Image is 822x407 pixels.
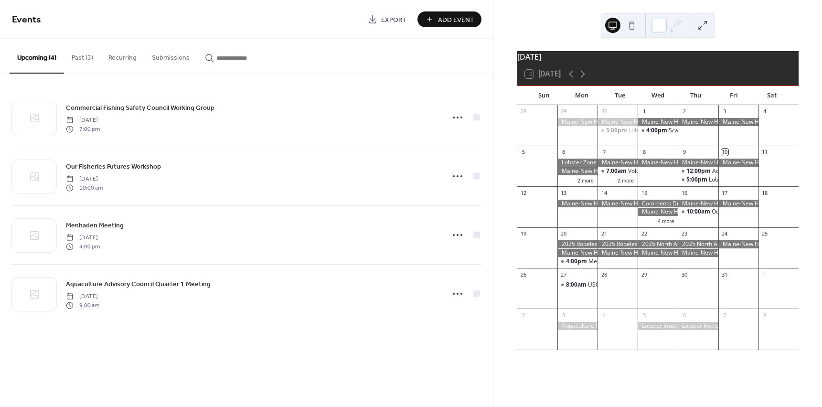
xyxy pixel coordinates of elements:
span: 10:00 am [66,183,103,192]
div: Maine-New Hampshire Inshore Trawl Survey: Isle Au Haut to Frenchman's Bay [598,200,638,208]
span: 4:00 pm [66,242,100,251]
div: Scallop Advisory Council Meeting [638,127,678,135]
span: Events [12,11,41,29]
span: 4:00pm [646,127,669,135]
div: Lobster Institute North American Lobster Science Symposium [678,322,718,330]
button: Submissions [144,39,197,73]
div: 2025 Ropeless Consortium Meeting [557,240,598,248]
span: Our Fisheries Futures Workshop [66,162,161,172]
div: Maine-New Hampshire Inshore Trawl Survey: Schoodic to Grand Manan Channel [638,249,678,257]
div: Fri [715,86,753,105]
div: 12 [520,189,527,196]
div: 7 [721,311,728,319]
div: 7 [600,149,608,156]
div: Maine-New Hampshire Inshore Trawl Survey: Isle Au Haut to Frenchman's Bay [718,200,758,208]
div: Our Fisheries Futures Workshop [712,208,797,216]
div: Lobster Institute North American Lobster Science Symposium [638,322,678,330]
div: Menhaden Meeting [588,257,641,266]
div: 31 [721,271,728,278]
button: 2 more [574,176,598,184]
a: Commercial Fishing Safety Council Working Group [66,102,214,113]
div: Maine-New Hampshire Inshore Trawl Survey: Isle Au Haut to Frenchman's Bay [678,200,718,208]
div: 5 [641,311,648,319]
div: 30 [600,108,608,115]
div: Maine-New Hampshire Inshore Trawl Survey: Caso Bay to Muscongus Bay [598,118,638,126]
div: Lobster Zone B Council Meeting [709,176,793,184]
div: 3 [721,108,728,115]
div: 3 [560,311,567,319]
div: 27 [560,271,567,278]
div: Maine-New Hampshire Inshore Trawl Survey: Schoodic to Grand Manan Channel [678,249,718,257]
div: Maine-New Hampshire Inshore Trawl Survey: Schoodic to Grand Manan Channel [598,249,638,257]
a: Our Fisheries Futures Workshop [66,161,161,172]
span: 5:00pm [686,176,709,184]
span: 9:00 am [66,301,99,310]
a: Add Event [417,11,481,27]
span: 10:00am [686,208,712,216]
div: 4 [600,311,608,319]
a: Menhaden Meeting [66,220,124,231]
div: 13 [560,189,567,196]
button: Past (3) [64,39,101,73]
span: [DATE] [66,116,100,125]
div: Maine-New Hampshire Inshore Trawl Survey: Caso Bay to Muscongus Bay [718,118,758,126]
div: Tue [601,86,639,105]
div: 14 [600,189,608,196]
div: Maine-New Hampshire Inshore Trawl Survey: Schoodic to Grand Manan Channel [718,240,758,248]
div: 1 [761,271,769,278]
div: 29 [641,271,648,278]
div: 2025 North Atlantic Right Whale Consortium Meeting [678,240,718,248]
div: Maine-New Hampshire Inshore Trawl Survey: Schoodic to Grand Manan Channel [557,249,598,257]
div: 17 [721,189,728,196]
div: Thu [677,86,715,105]
div: Maine-New Hampshire Inshore Trawl Survey: Caso Bay to Muscongus Bay [678,118,718,126]
span: 7:00am [606,167,628,175]
div: Menhaden Meeting [557,257,598,266]
div: 2025 North Atlantic Right Whale Consortium Meeting [638,240,678,248]
div: 22 [641,230,648,237]
div: [DATE] [517,51,799,63]
div: 6 [681,311,688,319]
div: Maine-New Hampshire Inshore Trawl Survey: Penobscot Bay [598,159,638,167]
span: 12:00pm [686,167,712,175]
div: Maine-New Hampshire Inshore Trawl Survey: Penobscot Bay [557,167,598,175]
a: Aquaculture Advisory Council Quarter 1 Meeting [66,278,211,289]
div: Mon [563,86,601,105]
div: Maine-New Hampshire Inshore Trawl Survey: Penobscot Bay [678,159,718,167]
div: 16 [681,189,688,196]
span: 7:00 pm [66,125,100,133]
div: Voluntary Derelict Gear Disposal & Collection [628,167,748,175]
div: Maine-New Hampshire Inshore Trawl Survey: Penobscot Bay [638,159,678,167]
div: 9 [681,149,688,156]
span: Export [381,15,406,25]
div: 28 [600,271,608,278]
span: [DATE] [66,234,100,242]
div: 24 [721,230,728,237]
span: 8:00am [566,281,588,289]
div: 11 [761,149,769,156]
div: 21 [600,230,608,237]
div: 18 [761,189,769,196]
div: 6 [560,149,567,156]
span: Add Event [438,15,474,25]
div: 10 [721,149,728,156]
div: Lobster Zone B Council Meeting [678,176,718,184]
div: USCG Approved F/V Drill Conductor Training [557,281,598,289]
div: Lobster Zone G Council Meeting [629,127,714,135]
div: Lobster Zone C Council Meeting [557,159,598,167]
div: Our Fisheries Futures Workshop [678,208,718,216]
div: Maine-New Hampshire Inshore Trawl Survey: Caso Bay to Muscongus Bay [638,118,678,126]
div: 26 [520,271,527,278]
div: 8 [641,149,648,156]
div: 4 [761,108,769,115]
div: Maine-New Hampshire Inshore Trawl Survey: Isle Au Haut to Frenchman's Bay [638,208,678,216]
span: Menhaden Meeting [66,221,124,231]
span: 5:00pm [606,127,629,135]
div: 28 [520,108,527,115]
div: Scallop Advisory Council Meeting [669,127,757,135]
div: Sat [753,86,791,105]
div: Voluntary Derelict Gear Disposal & Collection [598,167,638,175]
a: Export [361,11,414,27]
div: Maine-New Hampshire Inshore Trawl Survey: Penobscot Bay [718,159,758,167]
